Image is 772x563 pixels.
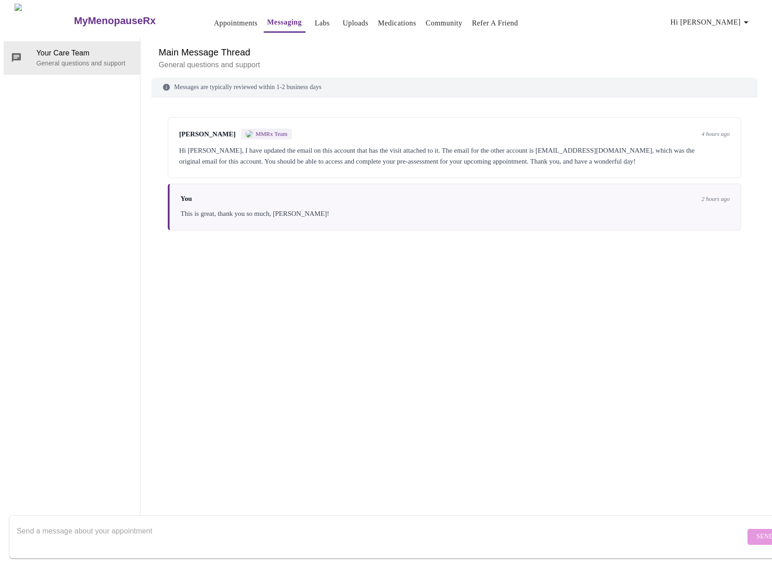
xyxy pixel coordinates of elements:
img: MMRX [246,130,253,138]
button: Labs [308,14,337,32]
div: Your Care TeamGeneral questions and support [4,41,140,74]
span: MMRx Team [256,130,287,138]
a: Appointments [214,17,257,30]
h6: Main Message Thread [159,45,750,60]
button: Refer a Friend [468,14,522,32]
div: This is great, thank you so much, [PERSON_NAME]! [180,208,730,219]
button: Appointments [210,14,261,32]
a: Medications [378,17,416,30]
button: Community [422,14,466,32]
button: Hi [PERSON_NAME] [667,13,755,31]
p: General questions and support [36,59,133,68]
h3: MyMenopauseRx [74,15,156,27]
p: General questions and support [159,60,750,70]
a: Uploads [343,17,369,30]
a: MyMenopauseRx [73,5,192,37]
span: You [180,195,192,203]
button: Messaging [264,13,306,33]
span: Your Care Team [36,48,133,59]
span: 2 hours ago [702,195,730,203]
span: Hi [PERSON_NAME] [671,16,752,29]
img: MyMenopauseRx Logo [15,4,73,38]
a: Community [426,17,462,30]
span: 4 hours ago [702,130,730,138]
button: Medications [374,14,420,32]
a: Refer a Friend [472,17,518,30]
a: Labs [315,17,330,30]
div: Messages are typically reviewed within 1-2 business days [151,78,757,97]
span: [PERSON_NAME] [179,130,236,138]
button: Uploads [339,14,372,32]
textarea: Send a message about your appointment [17,522,745,551]
div: Hi [PERSON_NAME], I have updated the email on this account that has the visit attached to it. The... [179,145,730,167]
a: Messaging [267,16,302,29]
